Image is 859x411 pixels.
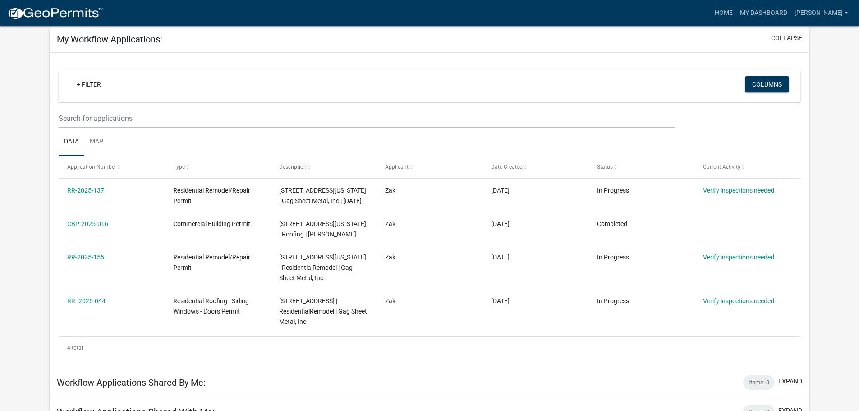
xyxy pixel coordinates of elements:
div: collapse [50,53,809,368]
a: Data [59,128,84,157]
datatable-header-cell: Application Number [59,156,165,178]
a: RR -2025-044 [67,297,106,305]
span: 12/10/2024 [491,297,510,305]
span: Zak [385,187,395,194]
span: Applicant [385,164,409,170]
span: 03/12/2025 [491,254,510,261]
div: 4 total [59,337,800,359]
span: 1019 WASHINGTON ST N | ResidentialRemodel | Gag Sheet Metal, Inc [279,254,366,282]
datatable-header-cell: Applicant [377,156,482,178]
span: Commercial Building Permit [173,220,250,227]
span: Zak [385,254,395,261]
a: [PERSON_NAME] [791,5,852,22]
span: Zak [385,220,395,227]
datatable-header-cell: Description [271,156,377,178]
datatable-header-cell: Current Activity [694,156,800,178]
span: 07/11/2025 [491,187,510,194]
a: Verify inspections needed [703,297,774,305]
a: My Dashboard [736,5,791,22]
span: Current Activity [703,164,740,170]
a: CBP-2025-016 [67,220,108,227]
datatable-header-cell: Status [588,156,694,178]
div: Items: 0 [743,375,775,390]
span: Residential Remodel/Repair Permit [173,187,250,204]
span: Type [173,164,185,170]
span: In Progress [597,297,629,305]
span: 14 MINNESOTA ST N | Roofing | CRAIG H DALE [279,220,366,238]
button: Columns [745,76,789,92]
span: Residential Roofing - Siding - Windows - Doors Permit [173,297,252,315]
span: 412 FRONT ST S | ResidentialRemodel | Gag Sheet Metal, Inc [279,297,367,325]
a: RR-2025-137 [67,187,104,194]
button: collapse [771,33,802,43]
a: Verify inspections needed [703,254,774,261]
span: Status [597,164,613,170]
h5: Workflow Applications Shared By Me: [57,377,206,388]
span: 05/05/2025 [491,220,510,227]
a: Verify inspections needed [703,187,774,194]
span: Description [279,164,307,170]
h5: My Workflow Applications: [57,34,162,45]
span: Completed [597,220,627,227]
span: Application Number [67,164,116,170]
a: RR-2025-155 [67,254,104,261]
span: Residential Remodel/Repair Permit [173,254,250,271]
span: In Progress [597,254,629,261]
button: expand [778,377,802,386]
a: Map [84,128,109,157]
span: Zak [385,297,395,305]
a: Home [711,5,736,22]
a: + Filter [69,76,108,92]
datatable-header-cell: Type [165,156,271,178]
span: In Progress [597,187,629,194]
datatable-header-cell: Date Created [482,156,588,178]
span: Date Created [491,164,523,170]
span: 214 MINNESOTA ST S | Gag Sheet Metal, Inc | 07/14/2025 [279,187,366,204]
input: Search for applications [59,109,674,128]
